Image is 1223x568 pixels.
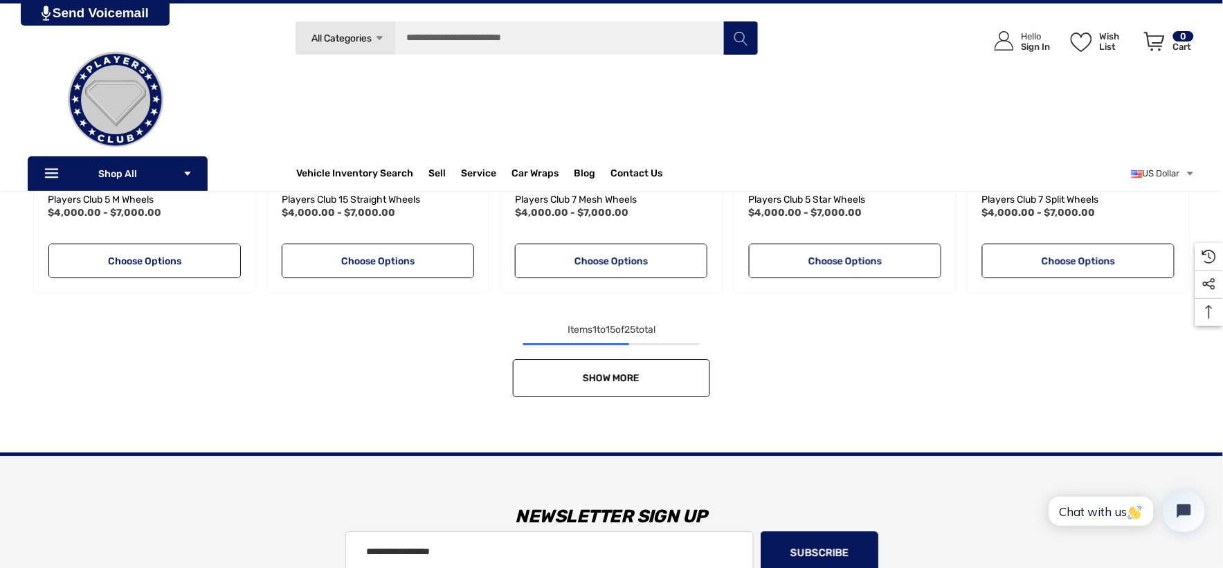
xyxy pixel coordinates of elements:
span: $4,000.00 - $7,000.00 [982,207,1096,219]
a: Choose Options [749,244,941,278]
span: 25 [624,324,635,336]
span: 1 [592,324,597,336]
span: Sell [429,167,446,183]
a: Players Club 5 Star Wheels,Price range from $4,000.00 to $7,000.00 [749,192,941,208]
span: $4,000.00 - $7,000.00 [749,207,862,219]
span: 15 [606,324,615,336]
span: $4,000.00 - $7,000.00 [48,207,162,219]
img: PjwhLS0gR2VuZXJhdG9yOiBHcmF2aXQuaW8gLS0+PHN2ZyB4bWxucz0iaHR0cDovL3d3dy53My5vcmcvMjAwMC9zdmciIHhtb... [42,6,51,21]
a: Vehicle Inventory Search [297,167,414,183]
a: Players Club 7 Split Wheels,Price range from $4,000.00 to $7,000.00 [982,192,1175,208]
a: USD [1132,160,1195,187]
svg: Wish List [1071,33,1092,52]
a: Players Club 7 Mesh Wheels,Price range from $4,000.00 to $7,000.00 [515,192,707,208]
p: Hello [1022,31,1051,42]
nav: pagination [28,322,1195,397]
svg: Icon User Account [995,31,1014,51]
a: Contact Us [611,167,663,183]
iframe: Tidio Chat [1034,479,1217,544]
span: All Categories [311,33,372,44]
p: Sign In [1022,42,1051,52]
div: Items to of total [28,322,1195,338]
span: Players Club 7 Split Wheels [982,194,1099,205]
a: All Categories Icon Arrow Down Icon Arrow Up [295,21,395,55]
p: 0 [1173,31,1194,42]
p: Cart [1173,42,1194,52]
svg: Icon Line [43,166,64,182]
span: $4,000.00 - $7,000.00 [515,207,628,219]
a: Choose Options [515,244,707,278]
a: Choose Options [982,244,1175,278]
a: Show More [513,359,710,397]
p: Shop All [28,156,208,191]
svg: Review Your Cart [1144,32,1165,51]
a: Wish List Wish List [1065,17,1138,65]
svg: Icon Arrow Down [183,169,192,178]
a: Players Club 15 Straight Wheels,Price range from $4,000.00 to $7,000.00 [282,192,474,208]
a: Cart with 0 items [1138,17,1195,71]
svg: Recently Viewed [1202,250,1216,264]
a: Sign in [979,17,1058,65]
a: Car Wraps [512,160,574,187]
a: Blog [574,167,596,183]
span: Players Club 15 Straight Wheels [282,194,420,205]
a: Choose Options [282,244,474,278]
span: Players Club 7 Mesh Wheels [515,194,637,205]
a: Service [462,167,497,183]
a: Sell [429,160,462,187]
a: Players Club 5 M Wheels,Price range from $4,000.00 to $7,000.00 [48,192,241,208]
span: Car Wraps [512,167,559,183]
span: Players Club 5 M Wheels [48,194,154,205]
span: $4,000.00 - $7,000.00 [282,207,395,219]
svg: Top [1195,305,1223,319]
svg: Social Media [1202,277,1216,291]
svg: Icon Arrow Down [374,33,385,44]
h3: Newsletter Sign Up [17,496,1206,538]
span: Show More [583,372,640,384]
p: Wish List [1100,31,1136,52]
img: Players Club | Cars For Sale [46,30,185,169]
button: Search [723,21,758,55]
a: Choose Options [48,244,241,278]
span: Players Club 5 Star Wheels [749,194,866,205]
